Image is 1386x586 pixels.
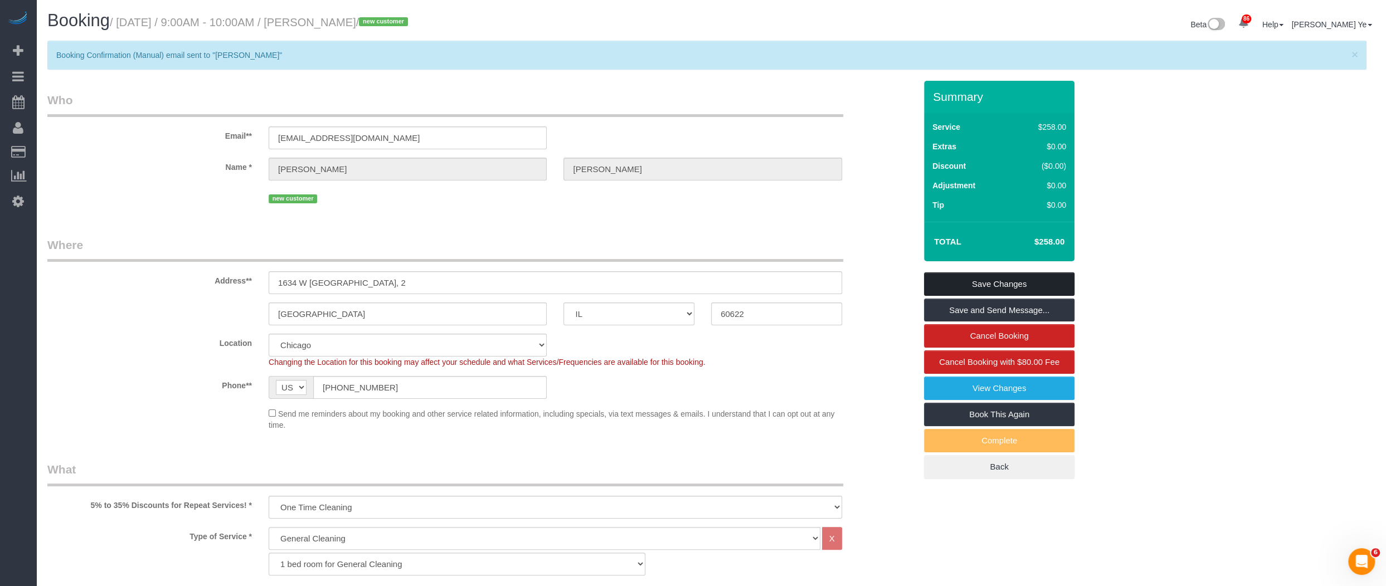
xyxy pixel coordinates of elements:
[1242,14,1251,23] span: 86
[1014,121,1066,133] div: $258.00
[924,350,1074,374] a: Cancel Booking with $80.00 Fee
[110,16,411,28] small: / [DATE] / 9:00AM - 10:00AM / [PERSON_NAME]
[39,334,260,349] label: Location
[1371,548,1380,557] span: 6
[269,158,547,180] input: First Name**
[1233,11,1254,36] a: 86
[933,90,1069,103] h3: Summary
[1262,20,1284,29] a: Help
[1207,18,1225,32] img: New interface
[1014,180,1066,191] div: $0.00
[39,527,260,542] label: Type of Service *
[1351,48,1358,60] button: Close
[932,141,956,152] label: Extras
[47,11,110,30] span: Booking
[934,237,961,246] strong: Total
[269,409,834,429] span: Send me reminders about my booking and other service related information, including specials, via...
[1014,141,1066,152] div: $0.00
[7,11,29,27] img: Automaid Logo
[1190,20,1225,29] a: Beta
[932,180,975,191] label: Adjustment
[1014,199,1066,211] div: $0.00
[932,199,944,211] label: Tip
[924,377,1074,400] a: View Changes
[1291,20,1372,29] a: [PERSON_NAME] Ye
[1014,160,1066,172] div: ($0.00)
[924,299,1074,322] a: Save and Send Message...
[924,324,1074,348] a: Cancel Booking
[932,160,966,172] label: Discount
[563,158,842,180] input: Last Name*
[932,121,960,133] label: Service
[269,358,705,367] span: Changing the Location for this booking may affect your schedule and what Services/Frequencies are...
[924,272,1074,296] a: Save Changes
[1001,237,1064,247] h4: $258.00
[56,50,1346,61] p: Booking Confirmation (Manual) email sent to "[PERSON_NAME]"
[269,194,317,203] span: new customer
[39,496,260,511] label: 5% to 35% Discounts for Repeat Services! *
[711,302,842,325] input: Zip Code**
[47,461,843,486] legend: What
[1348,548,1375,575] iframe: Intercom live chat
[356,16,411,28] span: /
[924,403,1074,426] a: Book This Again
[924,455,1074,478] a: Back
[47,237,843,262] legend: Where
[39,158,260,173] label: Name *
[359,17,407,26] span: new customer
[1351,48,1358,61] span: ×
[47,92,843,117] legend: Who
[939,357,1059,367] span: Cancel Booking with $80.00 Fee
